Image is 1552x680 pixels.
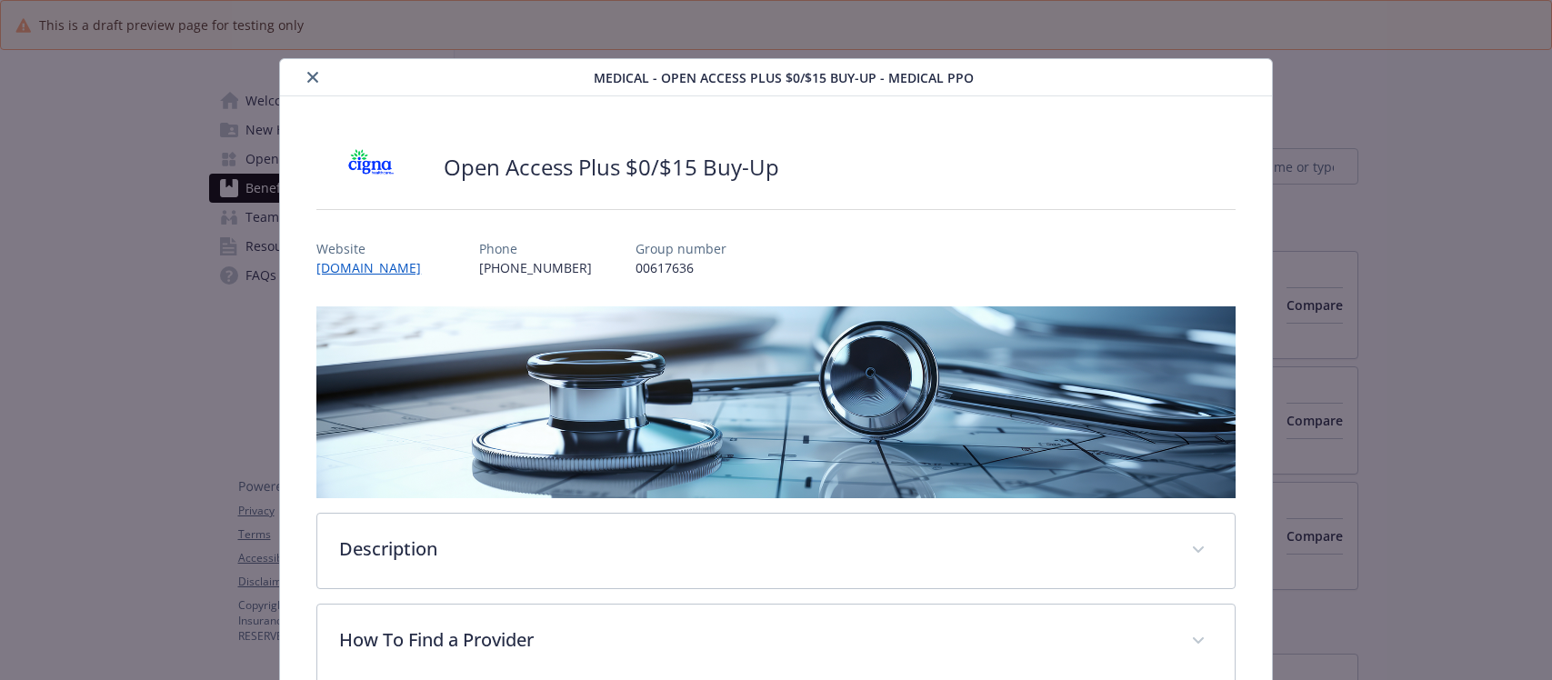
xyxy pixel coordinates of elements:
[317,605,1234,679] div: How To Find a Provider
[444,152,779,183] h2: Open Access Plus $0/$15 Buy-Up
[479,258,592,277] p: [PHONE_NUMBER]
[302,66,324,88] button: close
[316,259,436,276] a: [DOMAIN_NAME]
[316,239,436,258] p: Website
[316,140,426,195] img: CIGNA
[316,306,1235,498] img: banner
[339,626,1168,654] p: How To Find a Provider
[594,68,974,87] span: Medical - Open Access Plus $0/$15 Buy-Up - Medical PPO
[636,239,726,258] p: Group number
[636,258,726,277] p: 00617636
[479,239,592,258] p: Phone
[317,514,1234,588] div: Description
[339,535,1168,563] p: Description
